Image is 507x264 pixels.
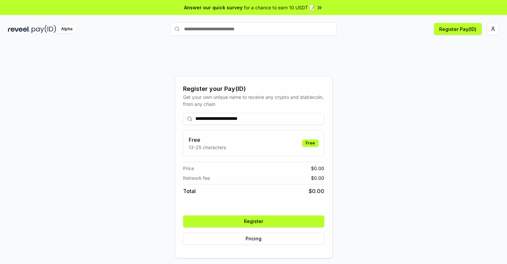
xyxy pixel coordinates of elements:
[183,187,196,195] span: Total
[8,25,30,33] img: reveel_dark
[311,174,324,181] span: $ 0.00
[183,84,324,94] div: Register your Pay(ID)
[302,139,319,147] div: Free
[311,165,324,172] span: $ 0.00
[183,233,324,245] button: Pricing
[189,144,226,151] p: 13-25 characters
[434,23,482,35] button: Register Pay(ID)
[244,4,315,11] span: for a chance to earn 10 USDT 📝
[309,187,324,195] span: $ 0.00
[57,25,76,33] div: Alpha
[189,136,226,144] h3: Free
[183,94,324,108] div: Get your own unique name to receive any crypto and stablecoin, from any chain
[32,25,56,33] img: pay_id
[184,4,243,11] span: Answer our quick survey
[183,165,194,172] span: Price
[183,215,324,227] button: Register
[183,174,210,181] span: Network fee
